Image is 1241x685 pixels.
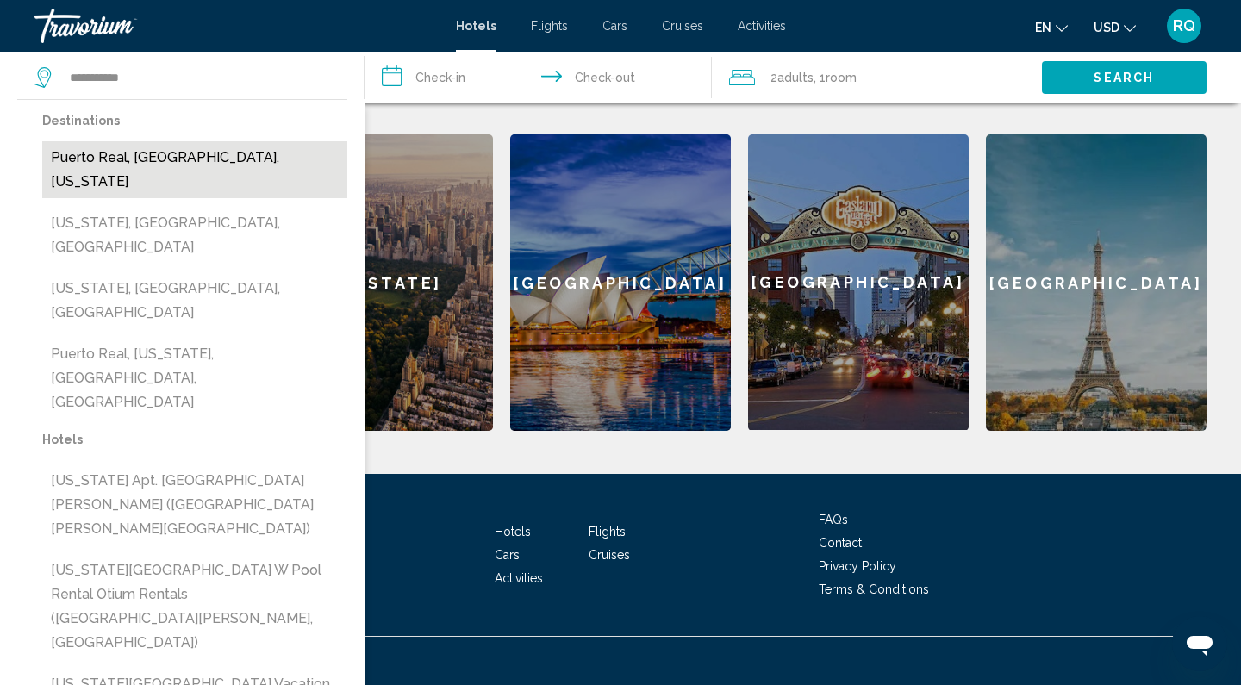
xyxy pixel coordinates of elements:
a: Hotels [495,525,531,539]
button: [US_STATE][GEOGRAPHIC_DATA] w Pool Rental Otium Rentals ([GEOGRAPHIC_DATA][PERSON_NAME], [GEOGRAP... [42,554,347,659]
a: Terms & Conditions [819,582,929,596]
iframe: Button to launch messaging window [1172,616,1227,671]
a: Cars [495,548,520,562]
button: Change language [1035,15,1068,40]
a: [GEOGRAPHIC_DATA] [510,134,731,431]
span: Adults [777,71,814,84]
span: USD [1094,21,1119,34]
a: Cruises [589,548,630,562]
p: Hotels [42,427,347,451]
a: Activities [495,571,543,585]
a: Hotels [456,19,496,33]
p: Destinations [42,109,347,133]
button: Puerto Real, [US_STATE], [GEOGRAPHIC_DATA], [GEOGRAPHIC_DATA] [42,338,347,419]
span: Room [826,71,857,84]
a: Flights [531,19,568,33]
a: [GEOGRAPHIC_DATA] [986,134,1207,431]
button: Check in and out dates [365,52,712,103]
button: [US_STATE], [GEOGRAPHIC_DATA], [GEOGRAPHIC_DATA] [42,272,347,329]
span: , 1 [814,65,857,90]
button: [US_STATE] Apt. [GEOGRAPHIC_DATA][PERSON_NAME] ([GEOGRAPHIC_DATA][PERSON_NAME][GEOGRAPHIC_DATA]) [42,464,347,545]
a: Activities [738,19,786,33]
a: Contact [819,536,862,550]
a: [US_STATE] [272,134,493,431]
span: en [1035,21,1051,34]
span: Search [1094,72,1154,85]
button: Change currency [1094,15,1136,40]
span: 2 [770,65,814,90]
a: [GEOGRAPHIC_DATA] [748,134,969,431]
a: Travorium [34,9,439,43]
button: Travelers: 2 adults, 0 children [712,52,1042,103]
a: Cars [602,19,627,33]
button: User Menu [1162,8,1207,44]
a: FAQs [819,513,848,526]
div: [GEOGRAPHIC_DATA] [748,134,969,430]
a: Flights [589,525,626,539]
a: Cruises [662,19,703,33]
span: RQ [1173,17,1195,34]
button: [US_STATE], [GEOGRAPHIC_DATA], [GEOGRAPHIC_DATA] [42,207,347,264]
a: Privacy Policy [819,559,896,573]
button: Puerto Real, [GEOGRAPHIC_DATA], [US_STATE] [42,141,347,198]
button: Search [1042,61,1207,93]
